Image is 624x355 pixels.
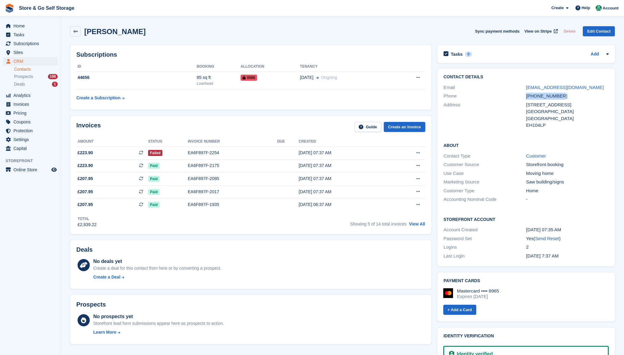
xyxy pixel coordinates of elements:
h2: Identity verification [444,334,609,339]
div: Last Login [444,253,526,260]
span: Paid [148,189,159,195]
span: Protection [13,126,50,135]
span: Coupons [13,118,50,126]
th: Tenancy [300,62,393,72]
span: £223.90 [78,162,93,169]
span: Create [551,5,564,11]
span: Deals [14,81,25,87]
div: Learn More [93,329,116,335]
span: Home [13,22,50,30]
span: Analytics [13,91,50,100]
div: [DATE] 06:37 AM [299,201,390,208]
div: Contact Type [444,153,526,160]
div: 2 [526,244,609,251]
a: Guide [354,122,381,132]
span: £207.95 [78,201,93,208]
span: [DATE] [300,74,314,81]
div: EA6F897F-2254 [188,150,277,156]
a: Deals 1 [14,81,58,87]
div: No deals yet [93,258,221,265]
span: £207.95 [78,189,93,195]
button: Sync payment methods [475,26,520,36]
th: Allocation [241,62,300,72]
div: [DATE] 07:37 AM [299,162,390,169]
div: 198 [48,74,58,79]
div: [DATE] 07:37 AM [299,189,390,195]
div: Marketing Source [444,179,526,186]
span: ( ) [534,236,561,241]
h2: Deals [76,246,93,253]
a: Add [591,51,599,58]
div: Password Set [444,235,526,242]
div: EH104LP [526,122,609,129]
a: menu [3,39,58,48]
a: menu [3,30,58,39]
h2: About [444,142,609,148]
div: Create a deal for this contact from here or by converting a prospect. [93,265,221,272]
span: Subscriptions [13,39,50,48]
span: Paid [148,163,159,169]
img: stora-icon-8386f47178a22dfd0bd8f6a31ec36ba5ce8667c1dd55bd0f319d3a0aa187defe.svg [5,4,14,13]
div: Phone [444,93,526,100]
span: CRM [13,57,50,66]
a: menu [3,135,58,144]
a: menu [3,48,58,57]
h2: Contact Details [444,75,609,80]
span: Tasks [13,30,50,39]
a: Customer [526,153,546,158]
div: EA6F897F-2175 [188,162,277,169]
div: [DATE] 07:37 AM [299,176,390,182]
span: Sites [13,48,50,57]
a: Edit Contact [583,26,615,36]
th: Booking [197,62,241,72]
div: No prospects yet [93,313,224,320]
span: 0066 [241,75,257,81]
a: menu [3,165,58,174]
div: [DATE] 07:37 AM [299,150,390,156]
th: Invoice number [188,137,277,147]
a: Create a Deal [93,274,221,280]
div: Storefront booking [526,161,609,168]
div: EA6F897F-1935 [188,201,277,208]
div: [DATE] 07:35 AM [526,226,609,233]
a: Send Reset [535,236,559,241]
div: Create a Deal [93,274,121,280]
th: Due [277,137,299,147]
a: Store & Go Self Storage [16,3,77,13]
th: Created [299,137,390,147]
div: Moving home [526,170,609,177]
th: Amount [76,137,148,147]
div: Use Case [444,170,526,177]
div: EA6F897F-2017 [188,189,277,195]
span: Paid [148,176,159,182]
a: menu [3,126,58,135]
a: Prospects 198 [14,73,58,80]
div: Total [78,216,96,222]
a: View All [409,222,425,226]
a: Learn More [93,329,224,335]
span: Pricing [13,109,50,117]
span: Prospects [14,74,33,80]
div: 1 [52,82,58,87]
a: menu [3,144,58,153]
div: [GEOGRAPHIC_DATA] [526,108,609,115]
h2: Payment cards [444,279,609,283]
div: £2,839.22 [78,222,96,228]
span: £223.90 [78,150,93,156]
time: 2024-06-26 06:37:26 UTC [526,253,558,258]
a: Create a Subscription [76,92,125,104]
span: Failed [148,150,162,156]
a: menu [3,118,58,126]
button: Delete [561,26,578,36]
div: Home [526,187,609,194]
div: Customer Source [444,161,526,168]
span: Help [582,5,590,11]
h2: [PERSON_NAME] [84,27,146,36]
span: View on Stripe [524,28,552,34]
h2: Prospects [76,301,106,308]
div: [STREET_ADDRESS] [526,101,609,108]
a: menu [3,109,58,117]
img: Adeel Hussain [596,5,602,11]
div: 0 [465,51,472,57]
div: [PHONE_NUMBER] [526,93,609,100]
